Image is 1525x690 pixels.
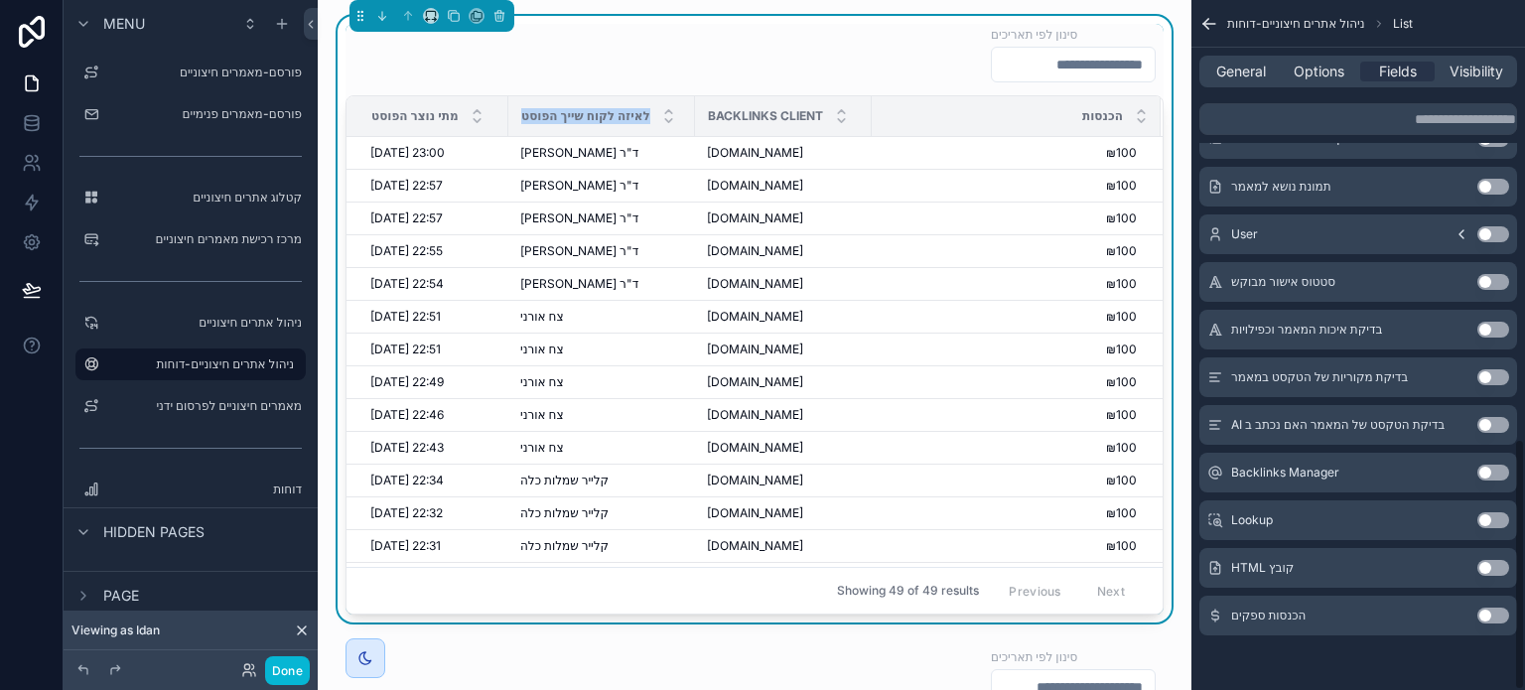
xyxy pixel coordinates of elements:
span: קלייר שמלות כלה [520,538,609,554]
span: Visibility [1450,62,1503,81]
span: Backlinks Manager [1231,465,1339,481]
span: Hidden pages [103,522,205,542]
span: ד"ר [PERSON_NAME] [520,243,638,259]
span: צח אורני [520,374,564,390]
span: תמונת נושא למאמר [1231,179,1331,195]
label: פורסם-מאמרים פנימיים [107,106,302,122]
span: ד"ר [PERSON_NAME] [520,276,638,292]
span: ₪100 [873,210,1137,226]
span: [DOMAIN_NAME] [707,473,803,488]
span: הכנסות [1082,108,1123,124]
span: בדיקת איכות המאמר וכפילויות [1231,322,1382,338]
span: Showing 49 of 49 results [837,583,979,599]
span: לאיזה לקוח שייך הפוסט [521,108,650,124]
span: [DOMAIN_NAME] [707,178,803,194]
label: מאמרים חיצוניים לפרסום ידני [107,398,302,414]
span: קלייר שמלות כלה [520,473,609,488]
a: קטלוג אתרים חיצוניים [75,182,306,213]
span: Fields [1379,62,1417,81]
span: ד"ר [PERSON_NAME] [520,178,638,194]
span: מתי נוצר הפוסט [371,108,459,124]
label: דוחות [107,482,302,497]
label: ניהול אתרים חיצוניים [107,315,302,331]
span: [DOMAIN_NAME] [707,538,803,554]
span: [DATE] 22:43 [370,440,444,456]
span: [DOMAIN_NAME] [707,309,803,325]
button: Done [265,656,310,685]
span: קובץ HTML [1231,560,1294,576]
span: [DOMAIN_NAME] [707,374,803,390]
span: סטטוס אישור מבוקש [1231,274,1335,290]
span: [DATE] 22:57 [370,210,443,226]
span: בדיקת מקוריות של הטקסט במאמר [1231,369,1408,385]
span: [DOMAIN_NAME] [707,407,803,423]
span: הכנסות ספקים [1231,608,1306,623]
span: Page [103,586,139,606]
a: מרכז רכישת מאמרים חיצוניים [75,223,306,255]
span: ₪100 [873,407,1137,423]
span: [DATE] 22:51 [370,309,441,325]
span: Lookup [1231,512,1273,528]
span: ד"ר [PERSON_NAME] [520,145,638,161]
a: ניהול אתרים חיצוניים-דוחות [75,348,306,380]
span: List [1393,16,1413,32]
a: מאמרים חיצוניים לפרסום ידני [75,390,306,422]
span: [DATE] 22:57 [370,178,443,194]
label: פורסם-מאמרים חיצוניים [107,65,302,80]
span: ₪100 [873,440,1137,456]
label: מרכז רכישת מאמרים חיצוניים [107,231,302,247]
span: ₪100 [873,473,1137,488]
span: Backlinks Client [708,108,823,124]
span: ₪100 [873,538,1137,554]
span: [DATE] 22:49 [370,374,444,390]
span: Menu [103,14,145,34]
a: פורסם-מאמרים חיצוניים [75,57,306,88]
label: סינון לפי תאריכים [991,25,1077,43]
label: קטלוג אתרים חיצוניים [107,190,302,206]
span: ₪100 [873,309,1137,325]
span: ניהול אתרים חיצוניים-דוחות [1227,16,1365,32]
span: ₪100 [873,374,1137,390]
span: צח אורני [520,407,564,423]
span: [DATE] 22:34 [370,473,444,488]
span: [DOMAIN_NAME] [707,342,803,357]
span: צח אורני [520,342,564,357]
span: ד"ר [PERSON_NAME] [520,210,638,226]
span: צח אורני [520,309,564,325]
span: [DATE] 22:31 [370,538,441,554]
span: ₪100 [873,145,1137,161]
span: [DOMAIN_NAME] [707,210,803,226]
span: [DOMAIN_NAME] [707,145,803,161]
span: [DATE] 22:46 [370,407,444,423]
span: ₪100 [873,505,1137,521]
span: ₪100 [873,243,1137,259]
span: ₪100 [873,342,1137,357]
a: ניהול אתרים חיצוניים [75,307,306,339]
span: [DATE] 22:51 [370,342,441,357]
span: [DOMAIN_NAME] [707,440,803,456]
label: ניהול אתרים חיצוניים-דוחות [107,356,294,372]
span: Options [1294,62,1344,81]
span: [DOMAIN_NAME] [707,276,803,292]
a: פורסם-מאמרים פנימיים [75,98,306,130]
span: User [1231,226,1258,242]
span: ₪100 [873,276,1137,292]
span: [DOMAIN_NAME] [707,505,803,521]
span: [DATE] 22:32 [370,505,443,521]
span: [DATE] 22:55 [370,243,443,259]
span: General [1216,62,1266,81]
span: [DOMAIN_NAME] [707,243,803,259]
span: ₪100 [873,178,1137,194]
span: בדיקת הטקסט של המאמר האם נכתב ב AI [1231,417,1445,433]
span: [DATE] 22:54 [370,276,444,292]
span: Viewing as Idan [71,622,160,638]
span: קלייר שמלות כלה [520,505,609,521]
span: [DATE] 23:00 [370,145,445,161]
a: דוחות [75,474,306,505]
span: צח אורני [520,440,564,456]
